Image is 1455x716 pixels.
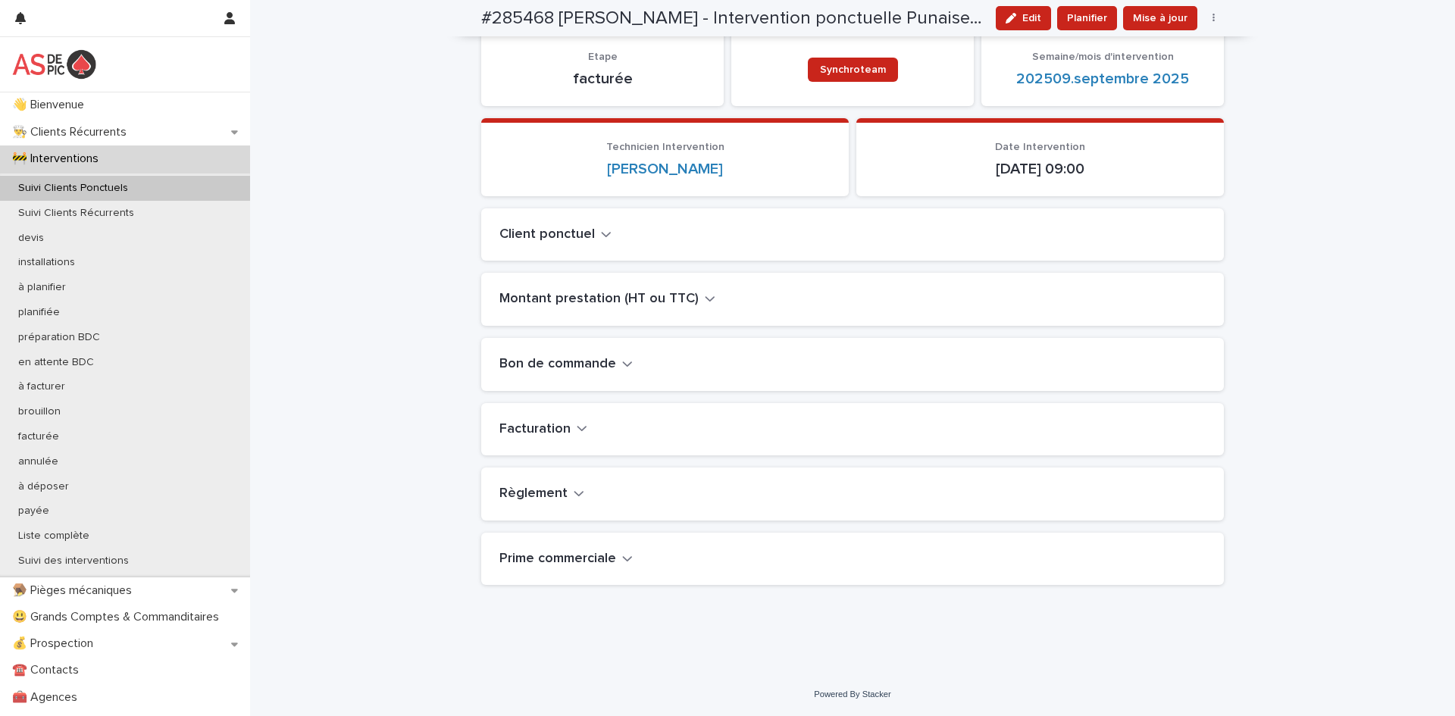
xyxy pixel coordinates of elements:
[606,142,724,152] span: Technicien Intervention
[1016,70,1189,88] a: 202509.septembre 2025
[499,291,715,308] button: Montant prestation (HT ou TTC)
[6,256,87,269] p: installations
[6,663,91,677] p: ☎️ Contacts
[6,610,231,624] p: 😃 Grands Comptes & Commanditaires
[499,356,633,373] button: Bon de commande
[499,551,633,567] button: Prime commerciale
[12,49,96,80] img: yKcqic14S0S6KrLdrqO6
[499,421,587,438] button: Facturation
[875,160,1206,178] p: [DATE] 09:00
[588,52,618,62] span: Etape
[6,356,106,369] p: en attente BDC
[6,636,105,651] p: 💰 Prospection
[1057,6,1117,30] button: Planifier
[820,64,886,75] span: Synchroteam
[499,486,584,502] button: Règlement
[6,207,146,220] p: Suivi Clients Récurrents
[1032,52,1174,62] span: Semaine/mois d'intervention
[499,421,571,438] h2: Facturation
[499,227,595,243] h2: Client ponctuel
[6,555,141,567] p: Suivi des interventions
[499,551,616,567] h2: Prime commerciale
[996,6,1051,30] button: Edit
[6,182,140,195] p: Suivi Clients Ponctuels
[6,690,89,705] p: 🧰 Agences
[6,505,61,517] p: payée
[499,227,612,243] button: Client ponctuel
[1022,13,1041,23] span: Edit
[814,689,890,699] a: Powered By Stacker
[6,125,139,139] p: 👨‍🍳 Clients Récurrents
[499,486,568,502] h2: Règlement
[6,530,102,542] p: Liste complète
[499,291,699,308] h2: Montant prestation (HT ou TTC)
[1123,6,1197,30] button: Mise à jour
[6,232,56,245] p: devis
[499,356,616,373] h2: Bon de commande
[6,306,72,319] p: planifiée
[499,70,706,88] p: facturée
[6,98,96,112] p: 👋 Bienvenue
[6,430,71,443] p: facturée
[607,160,723,178] a: [PERSON_NAME]
[6,583,144,598] p: 🪤 Pièges mécaniques
[6,480,81,493] p: à déposer
[6,380,77,393] p: à facturer
[808,58,898,82] a: Synchroteam
[481,8,984,30] h2: #285468 AUGER MAUREEN - Intervention ponctuelle Punaises de lit /3 - 202509.septembre 2025 - ADPN...
[995,142,1085,152] span: Date Intervention
[6,152,111,166] p: 🚧 Interventions
[6,455,70,468] p: annulée
[6,281,78,294] p: à planifier
[1133,11,1187,26] span: Mise à jour
[1067,11,1107,26] span: Planifier
[6,405,73,418] p: brouillon
[6,331,112,344] p: préparation BDC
